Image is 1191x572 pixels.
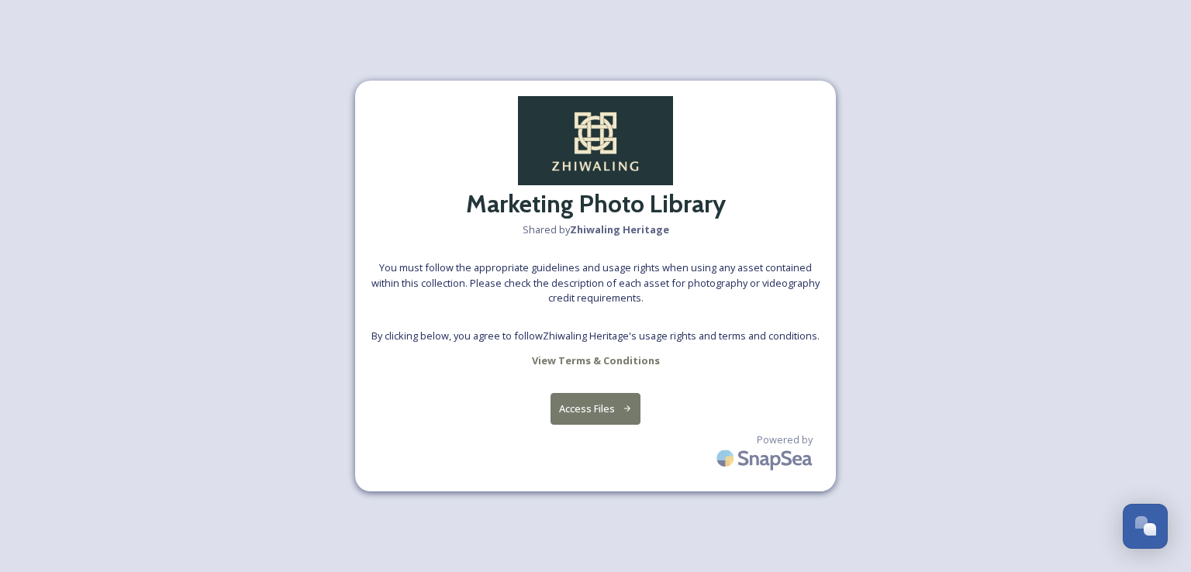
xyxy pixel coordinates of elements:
[371,260,820,305] span: You must follow the appropriate guidelines and usage rights when using any asset contained within...
[1123,504,1168,549] button: Open Chat
[757,432,813,447] span: Powered by
[371,329,820,343] span: By clicking below, you agree to follow Zhiwaling Heritage 's usage rights and terms and conditions.
[551,393,641,425] button: Access Files
[712,440,820,477] img: SnapSea Logo
[532,353,660,367] strong: View Terms & Conditions
[570,222,669,236] strong: Zhiwaling Heritage
[523,222,669,237] span: Shared by
[466,185,726,222] h2: Marketing Photo Library
[532,351,660,370] a: View Terms & Conditions
[518,96,673,186] img: Screenshot%202025-04-29%20at%2011.04.11.png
